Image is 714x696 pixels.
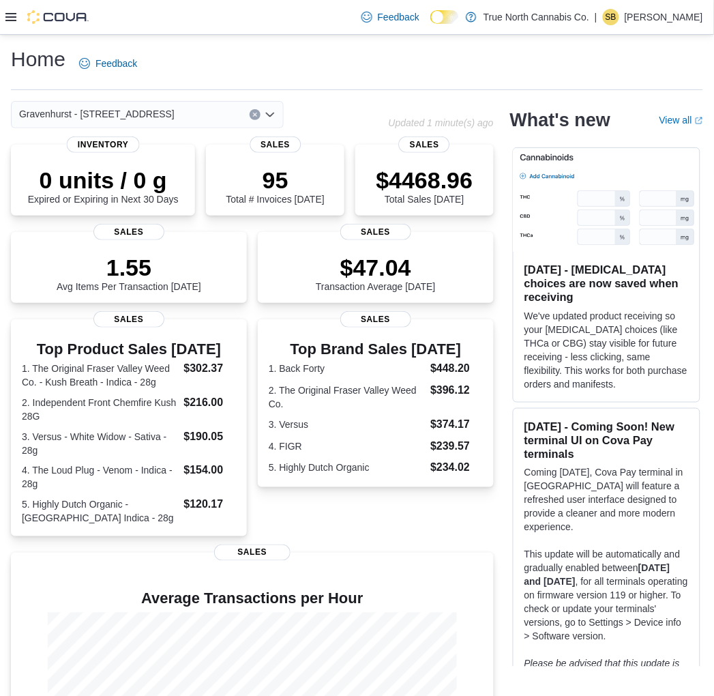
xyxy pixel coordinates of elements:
button: Clear input [250,109,261,120]
a: Feedback [74,50,143,77]
dt: 4. The Loud Plug - Venom - Indica - 28g [22,464,178,491]
p: | [595,9,597,25]
span: SB [606,9,616,25]
dt: 4. FIGR [269,439,425,453]
p: [PERSON_NAME] [625,9,703,25]
span: Sales [214,545,291,561]
a: Feedback [356,3,425,31]
h3: [DATE] - [MEDICAL_DATA] choices are now saved when receiving [524,263,689,304]
div: Expired or Expiring in Next 30 Days [28,166,179,205]
div: Avg Items Per Transaction [DATE] [57,254,201,292]
dd: $216.00 [183,394,235,411]
a: View allExternal link [659,115,703,126]
dt: 3. Versus - White Widow - Sativa - 28g [22,430,178,457]
div: Total Sales [DATE] [376,166,473,205]
span: Feedback [95,57,137,70]
p: Updated 1 minute(s) ago [389,117,494,128]
svg: External link [695,117,703,125]
h3: Top Product Sales [DATE] [22,341,236,358]
h4: Average Transactions per Hour [22,591,483,607]
p: 95 [226,166,324,194]
dt: 1. Back Forty [269,362,425,375]
h1: Home [11,46,65,73]
button: Open list of options [265,109,276,120]
dt: 2. The Original Fraser Valley Weed Co. [269,383,425,411]
dt: 5. Highly Dutch Organic - [GEOGRAPHIC_DATA] Indica - 28g [22,498,178,525]
p: This update will be automatically and gradually enabled between , for all terminals operating on ... [524,548,689,643]
dt: 1. The Original Fraser Valley Weed Co. - Kush Breath - Indica - 28g [22,362,178,389]
dt: 3. Versus [269,418,425,431]
p: 0 units / 0 g [28,166,179,194]
dd: $396.12 [430,382,482,398]
img: Cova [27,10,89,24]
h2: What's new [510,109,610,131]
span: Sales [399,136,450,153]
span: Sales [340,224,411,240]
dd: $302.37 [183,360,235,377]
p: 1.55 [57,254,201,281]
span: Gravenhurst - [STREET_ADDRESS] [19,106,175,122]
input: Dark Mode [430,10,459,25]
dt: 5. Highly Dutch Organic [269,461,425,475]
span: Sales [340,311,411,328]
dd: $120.17 [183,497,235,513]
span: Sales [250,136,301,153]
dd: $190.05 [183,429,235,445]
dd: $239.57 [430,438,482,454]
span: Sales [93,224,164,240]
div: Total # Invoices [DATE] [226,166,324,205]
h3: Top Brand Sales [DATE] [269,341,483,358]
p: $47.04 [316,254,436,281]
dd: $374.17 [430,416,482,433]
div: Transaction Average [DATE] [316,254,436,292]
span: Dark Mode [430,24,431,25]
div: Shawna Biamonte [603,9,619,25]
p: Coming [DATE], Cova Pay terminal in [GEOGRAPHIC_DATA] will feature a refreshed user interface des... [524,466,689,534]
p: $4468.96 [376,166,473,194]
dt: 2. Independent Front Chemfire Kush 28G [22,396,178,423]
dd: $448.20 [430,360,482,377]
p: True North Cannabis Co. [484,9,589,25]
span: Sales [93,311,164,328]
h3: [DATE] - Coming Soon! New terminal UI on Cova Pay terminals [524,420,689,461]
span: Inventory [67,136,140,153]
dd: $154.00 [183,463,235,479]
span: Feedback [378,10,419,24]
dd: $234.02 [430,460,482,476]
p: We've updated product receiving so your [MEDICAL_DATA] choices (like THCa or CBG) stay visible fo... [524,309,689,391]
